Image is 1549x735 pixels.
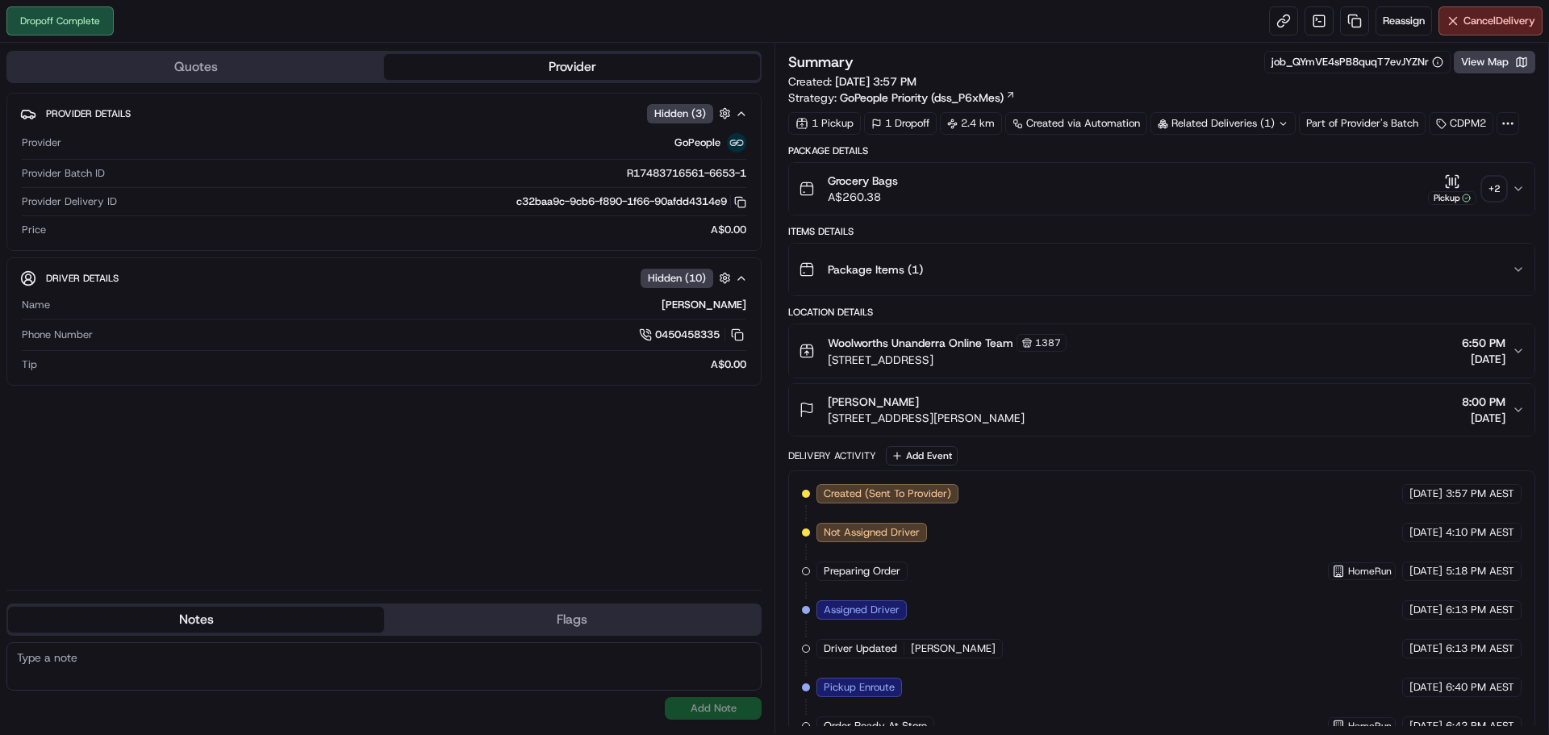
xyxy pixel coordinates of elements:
span: 8:00 PM [1462,394,1505,410]
span: Created: [788,73,916,90]
a: Powered byPylon [114,88,195,101]
span: Price [22,223,46,237]
span: HomeRun [1348,565,1392,578]
span: GoPeople Priority (dss_P6xMes) [840,90,1004,106]
span: [DATE] 3:57 PM [835,74,916,89]
span: 4:10 PM AEST [1446,525,1514,540]
span: A$0.00 [711,223,746,237]
span: [DATE] [1409,564,1443,578]
span: Provider [22,136,61,150]
button: CancelDelivery [1438,6,1543,35]
span: Not Assigned Driver [824,525,920,540]
span: [DATE] [1409,525,1443,540]
button: [PERSON_NAME][STREET_ADDRESS][PERSON_NAME]8:00 PM[DATE] [789,384,1534,436]
span: Cancel Delivery [1463,14,1535,28]
span: 0450458335 [655,328,720,342]
span: Package Items ( 1 ) [828,261,923,278]
span: [DATE] [1462,351,1505,367]
span: [PERSON_NAME] [828,394,919,410]
div: Package Details [788,144,1535,157]
div: 2.4 km [940,112,1002,135]
span: Provider Details [46,107,131,120]
span: 6:40 PM AEST [1446,680,1514,695]
span: [DATE] [1409,719,1443,733]
h3: Summary [788,55,854,69]
button: c32baa9c-9cb6-f890-1f66-90afdd4314e9 [516,194,746,209]
button: Hidden (3) [647,103,735,123]
button: Package Items (1) [789,244,1534,295]
button: Reassign [1376,6,1432,35]
span: [DATE] [1462,410,1505,426]
div: Delivery Activity [788,449,876,462]
span: Provider Batch ID [22,166,105,181]
button: Pickup+2 [1428,173,1505,205]
div: 1 Pickup [788,112,861,135]
span: 6:42 PM AEST [1446,719,1514,733]
div: CDPM2 [1429,112,1493,135]
span: Pylon [161,89,195,101]
span: Preparing Order [824,564,900,578]
div: 1 Dropoff [864,112,937,135]
a: Created via Automation [1005,112,1147,135]
span: Assigned Driver [824,603,900,617]
span: Hidden ( 3 ) [654,106,706,121]
span: A$260.38 [828,189,898,205]
span: Reassign [1383,14,1425,28]
button: Driver DetailsHidden (10) [20,265,748,291]
div: [PERSON_NAME] [56,298,746,312]
span: Hidden ( 10 ) [648,271,706,286]
a: GoPeople Priority (dss_P6xMes) [840,90,1016,106]
span: Order Ready At Store [824,719,927,733]
button: Provider [384,54,760,80]
span: Phone Number [22,328,93,342]
button: Quotes [8,54,384,80]
span: Grocery Bags [828,173,898,189]
span: 6:13 PM AEST [1446,641,1514,656]
span: [DATE] [1409,680,1443,695]
button: Pickup [1428,173,1476,205]
span: 3:57 PM AEST [1446,487,1514,501]
button: Provider DetailsHidden (3) [20,100,748,127]
button: Hidden (10) [641,268,735,288]
div: Items Details [788,225,1535,238]
span: 6:13 PM AEST [1446,603,1514,617]
span: HomeRun [1348,720,1392,733]
button: Add Event [886,446,958,466]
a: 0450458335 [639,326,746,344]
button: View Map [1454,51,1535,73]
span: [PERSON_NAME] [911,641,996,656]
span: 6:50 PM [1462,335,1505,351]
div: Strategy: [788,90,1016,106]
div: Pickup [1428,191,1476,205]
span: Tip [22,357,37,372]
button: Notes [8,607,384,633]
span: Provider Delivery ID [22,194,117,209]
span: Name [22,298,50,312]
span: 5:18 PM AEST [1446,564,1514,578]
div: + 2 [1483,177,1505,200]
span: [DATE] [1409,603,1443,617]
div: A$0.00 [44,357,746,372]
div: Location Details [788,306,1535,319]
span: [STREET_ADDRESS][PERSON_NAME] [828,410,1025,426]
img: gopeople_logo.png [727,133,746,152]
span: [DATE] [1409,487,1443,501]
span: 1387 [1035,336,1061,349]
span: Driver Details [46,272,119,285]
button: Flags [384,607,760,633]
span: Created (Sent To Provider) [824,487,951,501]
span: Pickup Enroute [824,680,895,695]
span: Driver Updated [824,641,897,656]
span: [STREET_ADDRESS] [828,352,1067,368]
button: Grocery BagsA$260.38Pickup+2 [789,163,1534,215]
span: GoPeople [674,136,720,150]
div: Related Deliveries (1) [1150,112,1296,135]
span: [DATE] [1409,641,1443,656]
button: Woolworths Unanderra Online Team1387[STREET_ADDRESS]6:50 PM[DATE] [789,324,1534,378]
span: Woolworths Unanderra Online Team [828,335,1013,351]
button: job_QYmVE4sPB8quqT7evJYZNr [1271,55,1443,69]
span: R17483716561-6653-1 [627,166,746,181]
